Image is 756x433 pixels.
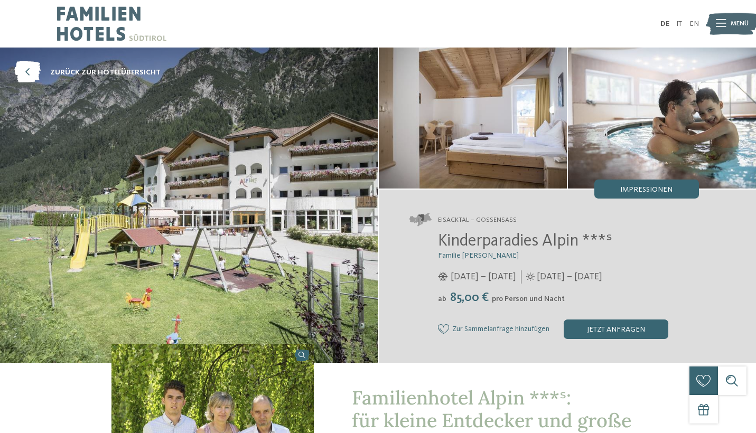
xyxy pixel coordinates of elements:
span: pro Person und Nacht [492,295,565,303]
span: Zur Sammelanfrage hinzufügen [452,325,549,334]
span: Familie [PERSON_NAME] [438,252,519,259]
i: Öffnungszeiten im Winter [438,272,448,281]
a: EN [689,20,699,27]
span: Eisacktal – Gossensass [438,215,517,225]
span: Kinderparadies Alpin ***ˢ [438,233,612,250]
span: 85,00 € [447,291,491,304]
span: zurück zur Hotelübersicht [50,67,161,78]
a: DE [660,20,669,27]
span: ab [438,295,446,303]
a: zurück zur Hotelübersicht [14,62,161,83]
img: Das Familienhotel bei Sterzing für Genießer [568,48,756,189]
span: Impressionen [620,186,673,193]
div: jetzt anfragen [564,319,668,338]
span: [DATE] – [DATE] [537,270,602,284]
img: Das Familienhotel bei Sterzing für Genießer [379,48,567,189]
span: Menü [731,19,749,29]
span: [DATE] – [DATE] [451,270,516,284]
i: Öffnungszeiten im Sommer [526,272,535,281]
a: IT [676,20,682,27]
